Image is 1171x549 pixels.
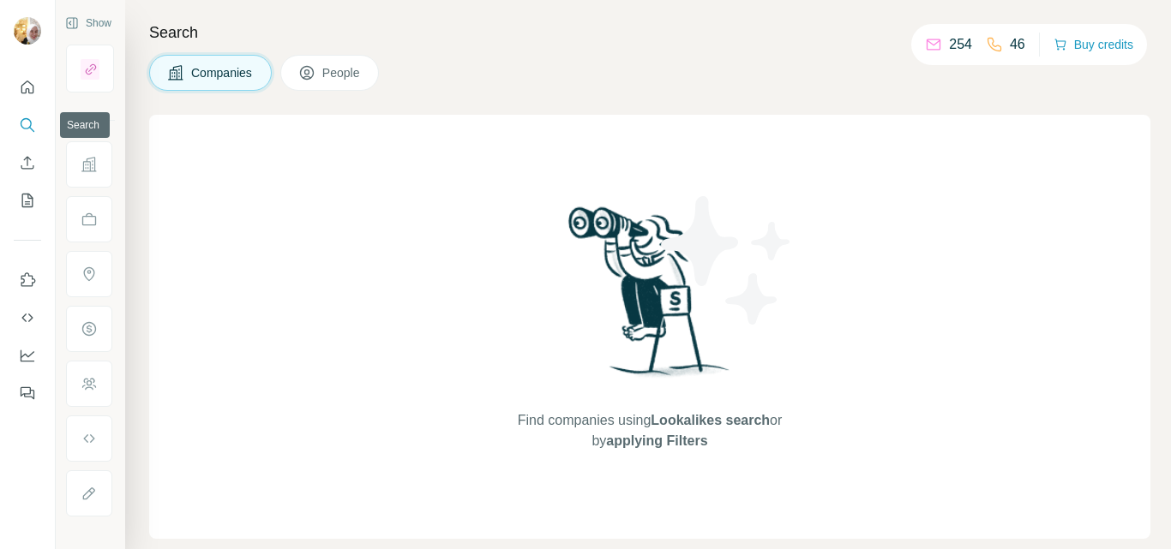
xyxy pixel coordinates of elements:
[14,302,41,333] button: Use Surfe API
[1054,33,1133,57] button: Buy credits
[322,64,362,81] span: People
[149,21,1150,45] h4: Search
[949,34,972,55] p: 254
[1010,34,1025,55] p: 46
[14,110,41,140] button: Search
[53,10,123,36] button: Show
[14,340,41,371] button: Dashboard
[14,378,41,409] button: Feedback
[513,410,787,451] span: Find companies using or by
[651,413,770,427] span: Lookalikes search
[14,265,41,295] button: Use Surfe on LinkedIn
[561,202,739,393] img: Surfe Illustration - Woman searching with binoculars
[191,64,254,81] span: Companies
[14,17,41,45] img: Avatar
[606,433,707,448] span: applying Filters
[14,72,41,103] button: Quick start
[650,183,804,337] img: Surfe Illustration - Stars
[14,185,41,216] button: My lists
[14,147,41,178] button: Enrich CSV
